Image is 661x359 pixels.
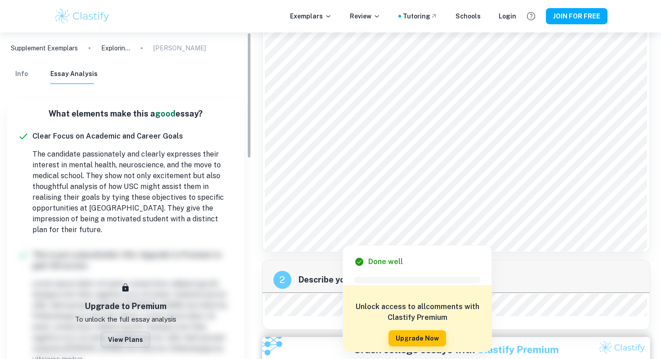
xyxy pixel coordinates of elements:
h6: Done well [368,256,403,267]
p: The candidate passionately and clearly expresses their interest in mental health, neuroscience, a... [32,149,233,235]
img: Clastify logo [54,7,111,25]
h6: Unlock access to all comments with Clastify Premium [348,301,487,323]
p: Exploring Academic Interests at [GEOGRAPHIC_DATA]: Neuroscience, Chinese Language, and Cultural I... [101,43,130,53]
h6: What elements make this a essay? [14,108,237,120]
p: To unlock the full essay analysis [75,314,176,325]
h6: Upgrade to Premium [85,300,166,313]
a: Tutoring [403,11,438,21]
button: View Plans [101,332,150,348]
div: recipe [273,271,291,289]
h6: Clear Focus on Academic and Career Goals [32,131,233,142]
span: good [155,109,175,118]
a: Supplement Exemplars [11,43,78,53]
button: Upgrade Now [389,330,446,346]
p: Review [350,11,380,21]
button: Help and Feedback [523,9,539,24]
button: Info [11,64,32,84]
p: [PERSON_NAME] [153,43,206,53]
a: Schools [456,11,481,21]
a: Login [499,11,516,21]
span: Describe yourself in three words. [299,274,639,286]
button: Essay Analysis [50,64,98,84]
button: JOIN FOR FREE [546,8,607,24]
p: Exemplars [290,11,332,21]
